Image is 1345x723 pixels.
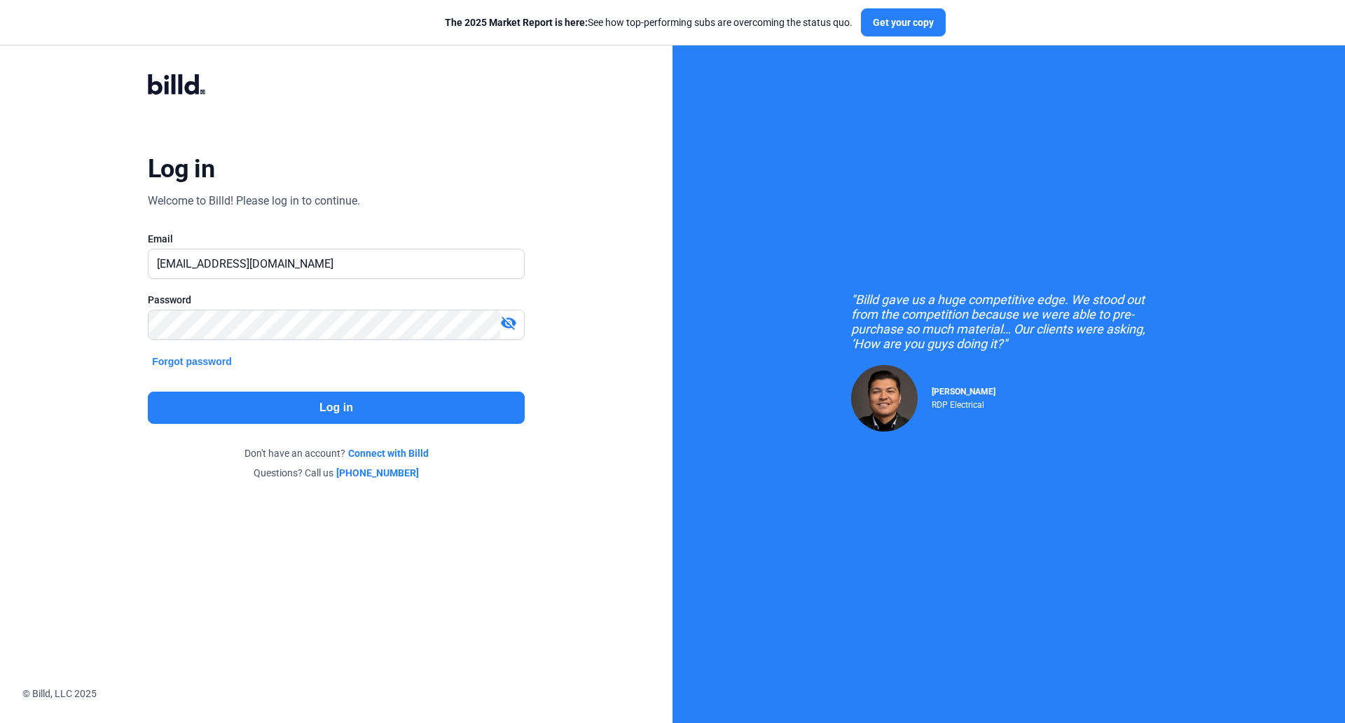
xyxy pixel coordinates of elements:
[148,153,214,184] div: Log in
[148,232,525,246] div: Email
[148,293,525,307] div: Password
[336,466,419,480] a: [PHONE_NUMBER]
[445,15,853,29] div: See how top-performing subs are overcoming the status quo.
[148,466,525,480] div: Questions? Call us
[861,8,946,36] button: Get your copy
[348,446,429,460] a: Connect with Billd
[851,292,1166,351] div: "Billd gave us a huge competitive edge. We stood out from the competition because we were able to...
[148,193,360,209] div: Welcome to Billd! Please log in to continue.
[148,446,525,460] div: Don't have an account?
[851,365,918,432] img: Raul Pacheco
[445,17,588,28] span: The 2025 Market Report is here:
[148,392,525,424] button: Log in
[148,354,236,369] button: Forgot password
[500,315,517,331] mat-icon: visibility_off
[932,397,995,410] div: RDP Electrical
[932,387,995,397] span: [PERSON_NAME]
